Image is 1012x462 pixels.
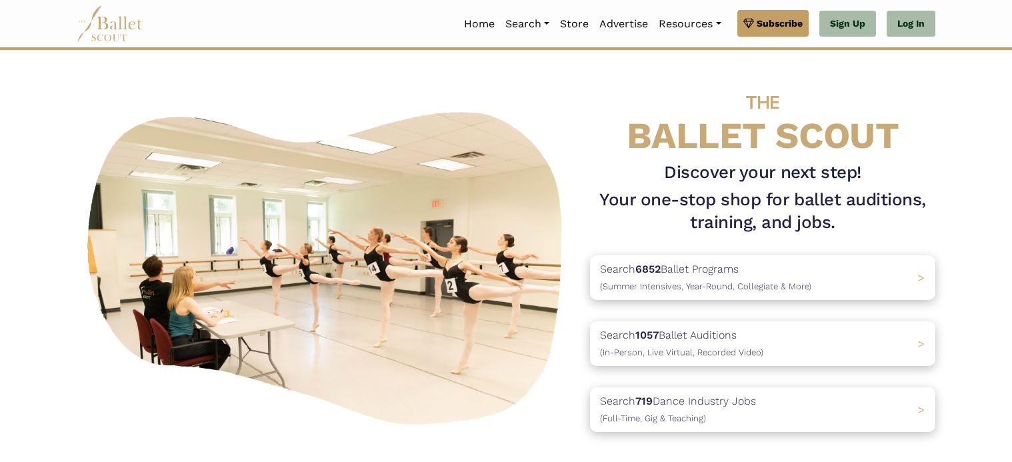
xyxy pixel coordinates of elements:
[600,281,811,291] span: (Summer Intensives, Year-Round, Collegiate & More)
[590,77,935,156] h4: BALLET SCOUT
[600,347,763,357] span: (In-Person, Live Virtual, Recorded Video)
[500,10,555,38] a: Search
[737,10,809,37] a: Subscribe
[635,329,659,341] b: 1057
[77,97,579,433] img: A group of ballerinas talking to each other in a ballet studio
[653,10,726,38] a: Resources
[600,413,706,423] span: (Full-Time, Gig & Teaching)
[918,337,925,350] span: >
[590,387,935,432] a: Search719Dance Industry Jobs(Full-Time, Gig & Teaching) >
[459,10,500,38] a: Home
[590,189,935,234] h1: Your one-stop shop for ballet auditions, training, and jobs.
[819,11,876,37] a: Sign Up
[590,161,935,184] h3: Discover your next step!
[590,255,935,300] a: Search6852Ballet Programs(Summer Intensives, Year-Round, Collegiate & More)>
[594,10,653,38] a: Advertise
[757,16,803,31] span: Subscribe
[600,327,763,361] p: Search Ballet Auditions
[918,271,925,284] span: >
[918,403,925,416] span: >
[635,395,653,407] b: 719
[600,261,811,295] p: Search Ballet Programs
[743,16,754,31] img: gem.svg
[746,91,779,113] span: THE
[555,10,594,38] a: Store
[635,263,661,275] b: 6852
[590,321,935,366] a: Search1057Ballet Auditions(In-Person, Live Virtual, Recorded Video) >
[600,393,756,427] p: Search Dance Industry Jobs
[887,11,935,37] a: Log In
